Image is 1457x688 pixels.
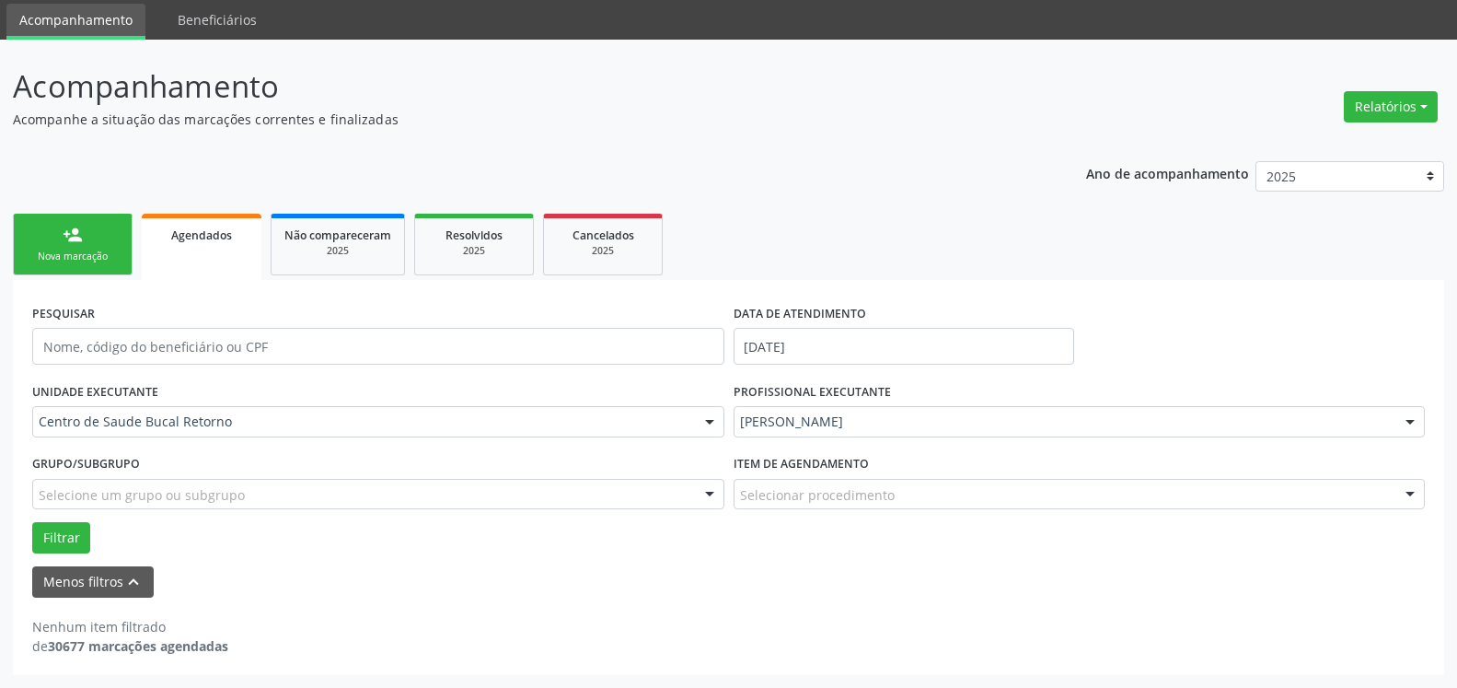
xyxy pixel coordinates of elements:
label: DATA DE ATENDIMENTO [734,299,866,328]
strong: 30677 marcações agendadas [48,637,228,655]
div: person_add [63,225,83,245]
i: keyboard_arrow_up [123,572,144,592]
p: Acompanhamento [13,64,1015,110]
span: Resolvidos [445,227,503,243]
input: Nome, código do beneficiário ou CPF [32,328,724,365]
p: Acompanhe a situação das marcações correntes e finalizadas [13,110,1015,129]
label: PROFISSIONAL EXECUTANTE [734,378,891,406]
span: Selecionar procedimento [740,485,895,505]
div: 2025 [557,244,649,258]
a: Beneficiários [165,4,270,36]
div: Nova marcação [27,250,119,263]
span: Centro de Saude Bucal Retorno [39,413,687,431]
button: Menos filtroskeyboard_arrow_up [32,566,154,599]
input: Selecione um intervalo [734,328,1075,365]
label: PESQUISAR [32,299,95,328]
span: Selecione um grupo ou subgrupo [39,485,245,505]
label: Item de agendamento [734,450,869,479]
div: de [32,636,228,656]
a: Acompanhamento [6,4,145,40]
div: Nenhum item filtrado [32,617,228,636]
button: Relatórios [1344,91,1438,122]
label: UNIDADE EXECUTANTE [32,378,158,406]
span: [PERSON_NAME] [740,413,1388,431]
p: Ano de acompanhamento [1086,161,1249,184]
button: Filtrar [32,522,90,554]
span: Agendados [171,227,232,243]
span: Cancelados [572,227,634,243]
div: 2025 [428,244,520,258]
label: Grupo/Subgrupo [32,450,140,479]
span: Não compareceram [284,227,391,243]
div: 2025 [284,244,391,258]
